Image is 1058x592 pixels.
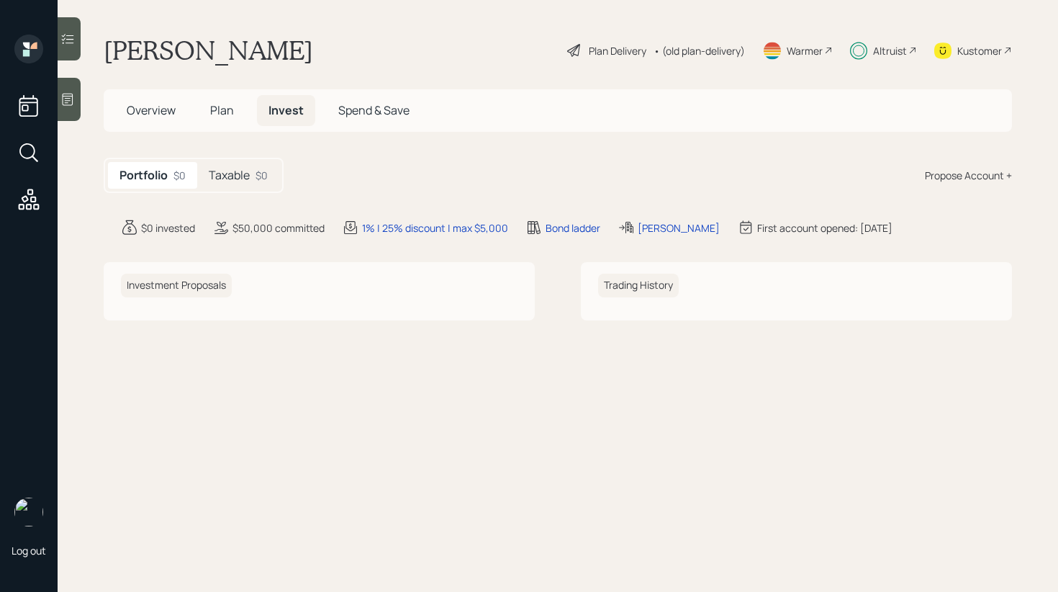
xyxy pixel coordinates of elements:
div: [PERSON_NAME] [638,220,720,236]
div: Log out [12,544,46,557]
div: 1% | 25% discount | max $5,000 [362,220,508,236]
img: retirable_logo.png [14,498,43,526]
span: Plan [210,102,234,118]
div: First account opened: [DATE] [757,220,892,236]
div: Bond ladder [546,220,600,236]
h6: Investment Proposals [121,274,232,297]
div: Altruist [873,43,907,58]
span: Spend & Save [338,102,410,118]
div: Plan Delivery [589,43,646,58]
div: Kustomer [957,43,1002,58]
div: $0 [256,168,268,183]
h5: Taxable [209,169,250,182]
div: Propose Account + [925,168,1012,183]
h1: [PERSON_NAME] [104,35,313,66]
div: $50,000 committed [232,220,325,236]
div: $0 invested [141,220,195,236]
span: Overview [127,102,176,118]
div: Warmer [787,43,823,58]
div: • (old plan-delivery) [654,43,745,58]
h6: Trading History [598,274,679,297]
span: Invest [268,102,304,118]
h5: Portfolio [119,169,168,182]
div: $0 [173,168,186,183]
